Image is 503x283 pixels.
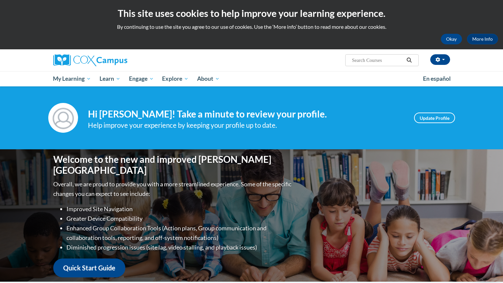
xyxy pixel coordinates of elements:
[53,54,127,66] img: Cox Campus
[125,71,158,86] a: Engage
[53,259,125,277] a: Quick Start Guide
[53,179,293,199] p: Overall, we are proud to provide you with a more streamlined experience. Some of the specific cha...
[158,71,193,86] a: Explore
[430,54,450,65] button: Account Settings
[351,56,404,64] input: Search Courses
[88,120,404,131] div: Help improve your experience by keeping your profile up to date.
[414,113,455,123] a: Update Profile
[423,75,451,82] span: En español
[5,23,498,30] p: By continuing to use the site you agree to our use of cookies. Use the ‘More info’ button to read...
[66,243,293,252] li: Diminished progression issues (site lag, video stalling, and playback issues)
[477,257,498,278] iframe: Button to launch messaging window
[197,75,220,83] span: About
[53,154,293,176] h1: Welcome to the new and improved [PERSON_NAME][GEOGRAPHIC_DATA]
[53,75,91,83] span: My Learning
[66,214,293,223] li: Greater Device Compatibility
[162,75,189,83] span: Explore
[100,75,120,83] span: Learn
[95,71,125,86] a: Learn
[129,75,154,83] span: Engage
[49,71,96,86] a: My Learning
[193,71,224,86] a: About
[43,71,460,86] div: Main menu
[66,204,293,214] li: Improved Site Navigation
[48,103,78,133] img: Profile Image
[53,54,179,66] a: Cox Campus
[467,34,498,44] a: More Info
[66,223,293,243] li: Enhanced Group Collaboration Tools (Action plans, Group communication and collaboration tools, re...
[404,56,414,64] button: Search
[5,7,498,20] h2: This site uses cookies to help improve your learning experience.
[88,109,404,120] h4: Hi [PERSON_NAME]! Take a minute to review your profile.
[419,72,455,86] a: En español
[441,34,462,44] button: Okay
